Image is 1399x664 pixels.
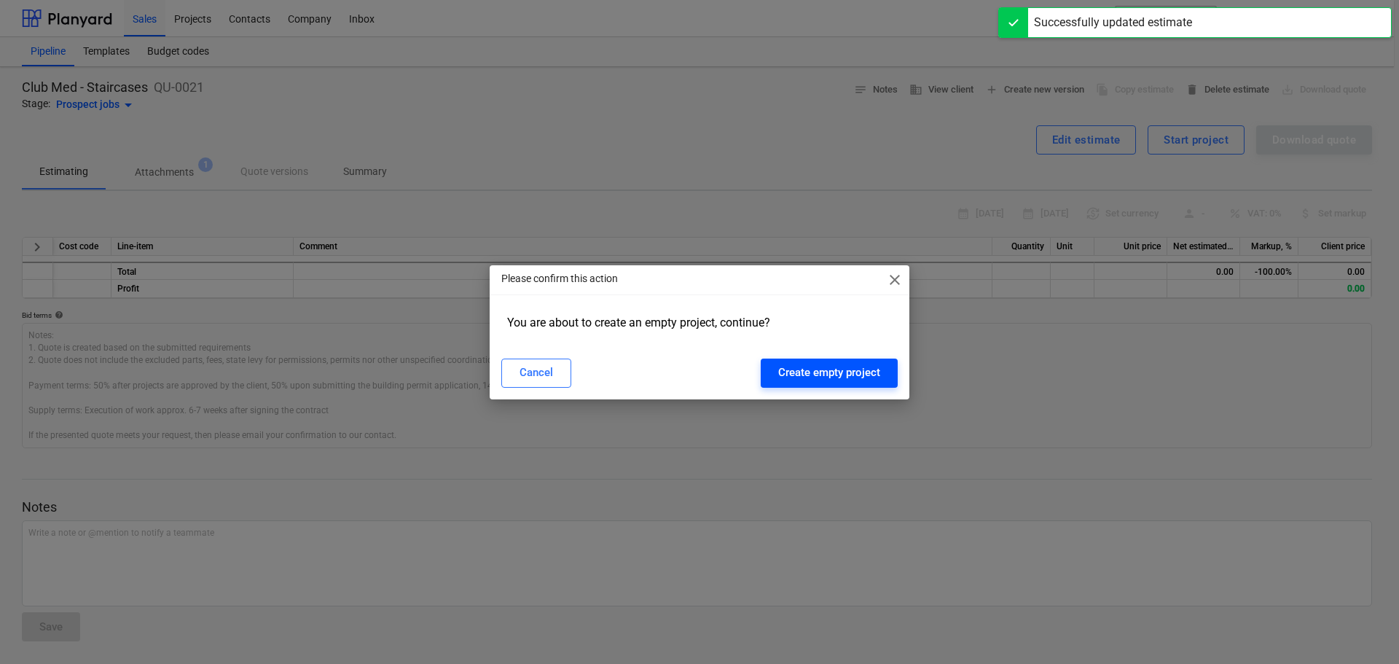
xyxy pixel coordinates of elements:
span: close [886,271,904,289]
div: Cancel [520,363,553,382]
div: Successfully updated estimate [1034,14,1192,31]
div: Create empty project [778,363,880,382]
p: Please confirm this action [501,271,618,286]
button: Create empty project [761,359,898,388]
div: You are about to create an empty project, continue? [501,310,898,335]
button: Cancel [501,359,571,388]
iframe: Chat Widget [1326,594,1399,664]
